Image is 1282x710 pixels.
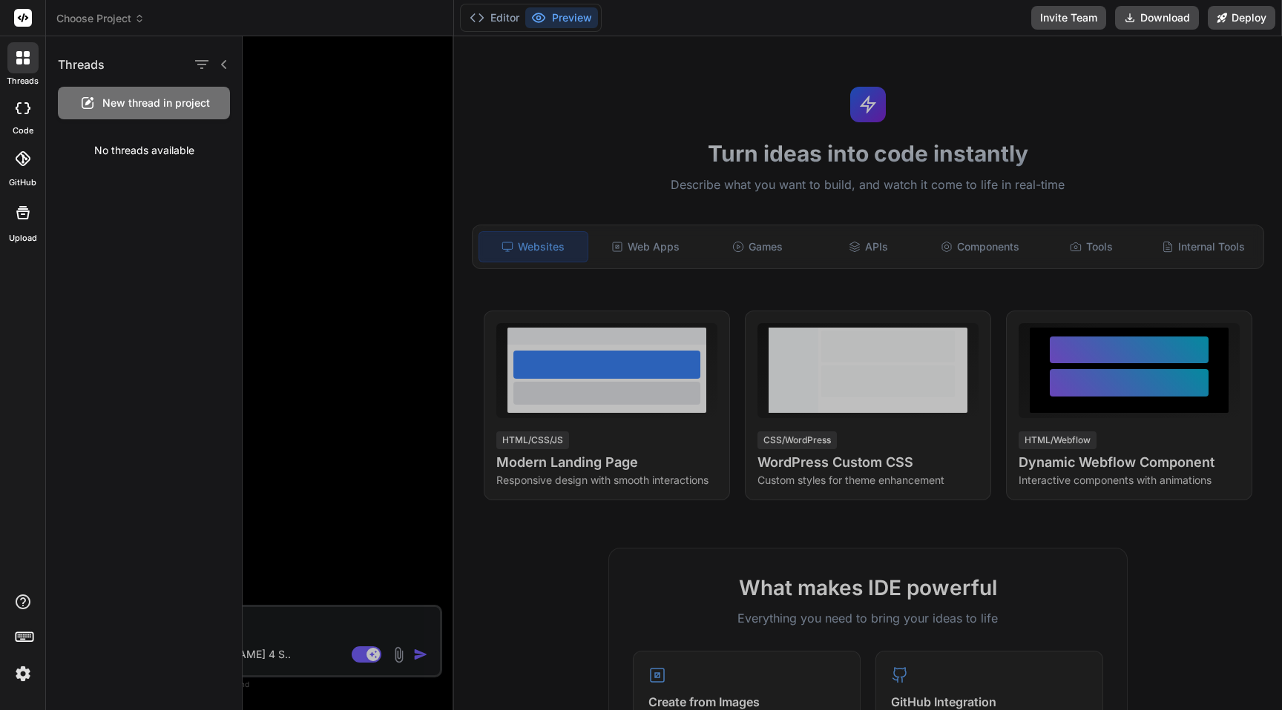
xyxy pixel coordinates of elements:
h1: Threads [58,56,105,73]
label: Upload [9,232,37,245]
label: GitHub [9,176,36,189]
img: settings [10,661,36,686]
button: Invite Team [1031,6,1106,30]
button: Preview [525,7,598,28]
button: Download [1115,6,1199,30]
span: Choose Project [56,11,145,26]
button: Deploy [1208,6,1275,30]
div: No threads available [46,131,242,170]
button: Editor [464,7,525,28]
label: threads [7,75,39,87]
label: code [13,125,33,137]
span: New thread in project [102,96,210,110]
